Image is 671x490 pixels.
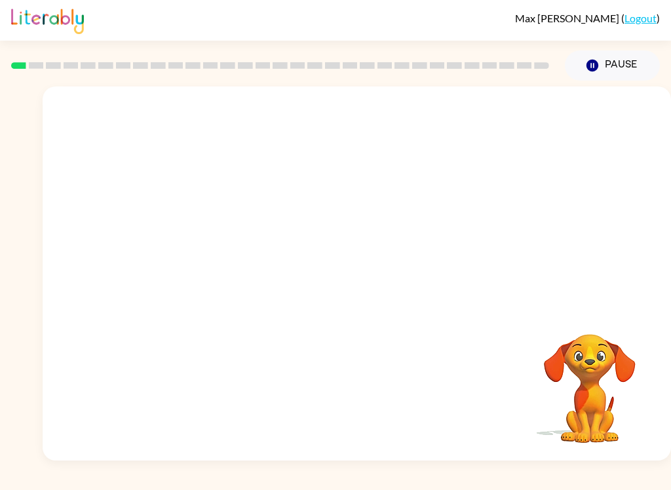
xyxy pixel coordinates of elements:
a: Logout [624,12,657,24]
span: Max [PERSON_NAME] [515,12,621,24]
img: Literably [11,5,84,34]
div: ( ) [515,12,660,24]
video: Your browser must support playing .mp4 files to use Literably. Please try using another browser. [524,314,655,445]
button: Pause [565,50,660,81]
